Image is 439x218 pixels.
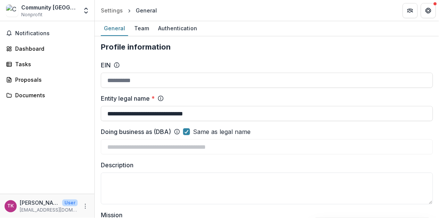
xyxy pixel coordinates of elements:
[3,42,91,55] a: Dashboard
[20,199,59,207] p: [PERSON_NAME]
[155,21,200,36] a: Authentication
[21,11,42,18] span: Nonprofit
[98,5,126,16] a: Settings
[15,76,85,84] div: Proposals
[3,73,91,86] a: Proposals
[101,6,123,14] div: Settings
[193,127,251,136] span: Same as legal name
[3,58,91,70] a: Tasks
[62,199,78,206] p: User
[101,127,171,136] label: Doing business as (DBA)
[101,94,155,103] label: Entity legal name
[3,89,91,101] a: Documents
[81,3,91,18] button: Open entity switcher
[15,45,85,53] div: Dashboard
[6,5,18,17] img: Community Health Education Center
[81,202,90,211] button: More
[15,60,85,68] div: Tasks
[131,23,152,34] div: Team
[155,23,200,34] div: Authentication
[131,21,152,36] a: Team
[15,91,85,99] div: Documents
[421,3,436,18] button: Get Help
[21,3,78,11] div: Community [GEOGRAPHIC_DATA]
[98,5,160,16] nav: breadcrumb
[136,6,157,14] div: General
[3,27,91,39] button: Notifications
[101,160,428,170] label: Description
[8,204,14,209] div: Tirus Karuga
[101,42,433,51] h2: Profile information
[15,30,88,37] span: Notifications
[403,3,418,18] button: Partners
[101,21,128,36] a: General
[20,207,78,213] p: [EMAIL_ADDRESS][DOMAIN_NAME]
[101,23,128,34] div: General
[101,61,111,70] label: EIN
